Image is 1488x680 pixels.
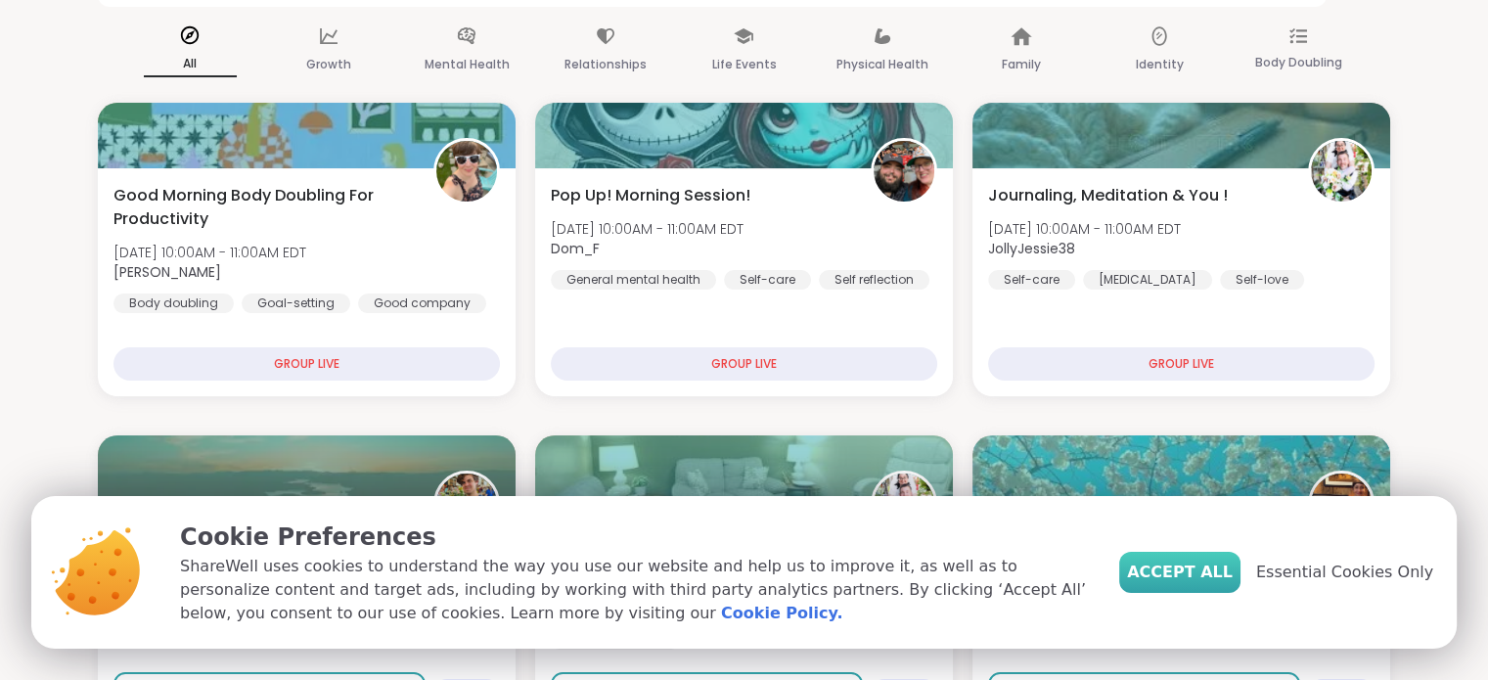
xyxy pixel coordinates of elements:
[874,141,934,202] img: Dom_F
[1220,270,1304,290] div: Self-love
[1256,561,1433,584] span: Essential Cookies Only
[358,294,486,313] div: Good company
[724,270,811,290] div: Self-care
[874,474,934,534] img: JollyJessie38
[306,53,351,76] p: Growth
[1083,270,1212,290] div: [MEDICAL_DATA]
[988,347,1375,381] div: GROUP LIVE
[1119,552,1240,593] button: Accept All
[551,347,937,381] div: GROUP LIVE
[1136,53,1184,76] p: Identity
[1254,51,1341,74] p: Body Doubling
[1311,474,1372,534] img: AmberWolffWizard
[113,294,234,313] div: Body doubling
[711,53,776,76] p: Life Events
[551,219,744,239] span: [DATE] 10:00AM - 11:00AM EDT
[113,347,500,381] div: GROUP LIVE
[1127,561,1233,584] span: Accept All
[242,294,350,313] div: Goal-setting
[988,184,1228,207] span: Journaling, Meditation & You !
[988,239,1075,258] b: JollyJessie38
[564,53,647,76] p: Relationships
[988,219,1181,239] span: [DATE] 10:00AM - 11:00AM EDT
[425,53,510,76] p: Mental Health
[144,52,237,77] p: All
[551,184,750,207] span: Pop Up! Morning Session!
[988,270,1075,290] div: Self-care
[436,474,497,534] img: Nicholas
[836,53,928,76] p: Physical Health
[113,262,221,282] b: [PERSON_NAME]
[180,520,1088,555] p: Cookie Preferences
[113,184,412,231] span: Good Morning Body Doubling For Productivity
[1002,53,1041,76] p: Family
[113,243,306,262] span: [DATE] 10:00AM - 11:00AM EDT
[721,602,842,625] a: Cookie Policy.
[819,270,929,290] div: Self reflection
[1311,141,1372,202] img: JollyJessie38
[551,270,716,290] div: General mental health
[551,239,600,258] b: Dom_F
[180,555,1088,625] p: ShareWell uses cookies to understand the way you use our website and help us to improve it, as we...
[436,141,497,202] img: Adrienne_QueenOfTheDawn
